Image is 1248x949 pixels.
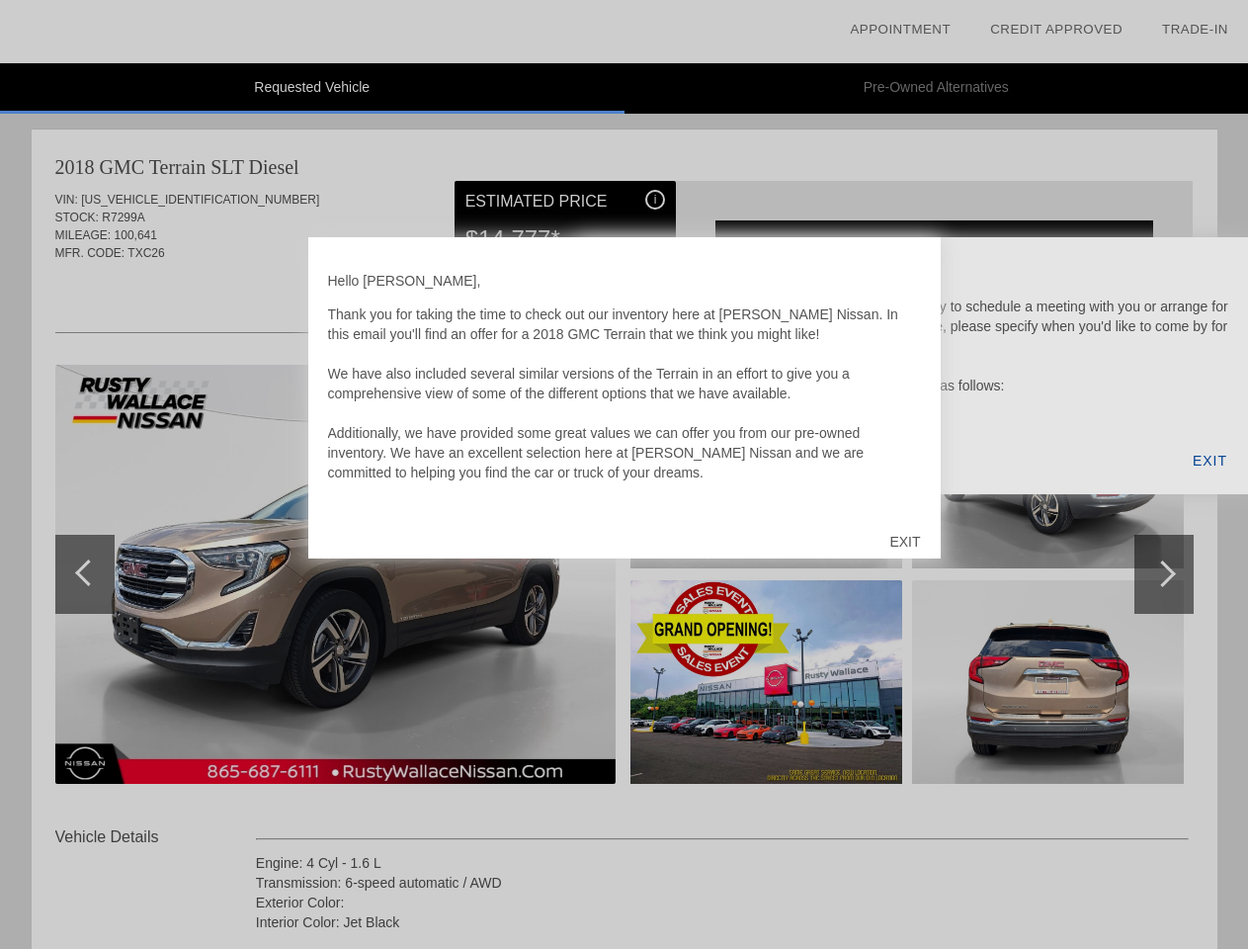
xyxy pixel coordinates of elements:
[328,304,921,502] p: Thank you for taking the time to check out our inventory here at [PERSON_NAME] Nissan. In this em...
[1162,22,1228,37] a: Trade-In
[870,512,940,571] div: EXIT
[328,271,921,291] p: Hello [PERSON_NAME],
[850,22,951,37] a: Appointment
[990,22,1123,37] a: Credit Approved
